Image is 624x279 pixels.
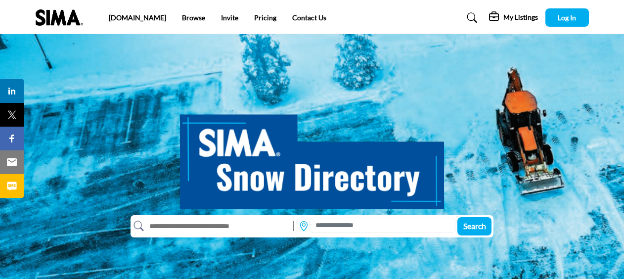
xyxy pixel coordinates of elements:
span: Search [463,221,486,231]
a: Invite [221,13,238,22]
h5: My Listings [503,13,538,22]
a: Search [457,10,484,26]
button: Search [457,217,491,235]
img: Site Logo [36,9,88,26]
button: Log In [545,8,589,27]
div: My Listings [489,12,538,24]
a: Browse [182,13,205,22]
a: [DOMAIN_NAME] [109,13,166,22]
span: Log In [558,13,576,22]
a: Pricing [254,13,276,22]
img: Rectangle%203585.svg [291,219,296,233]
img: SIMA Snow Directory [180,103,444,209]
a: Contact Us [292,13,326,22]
